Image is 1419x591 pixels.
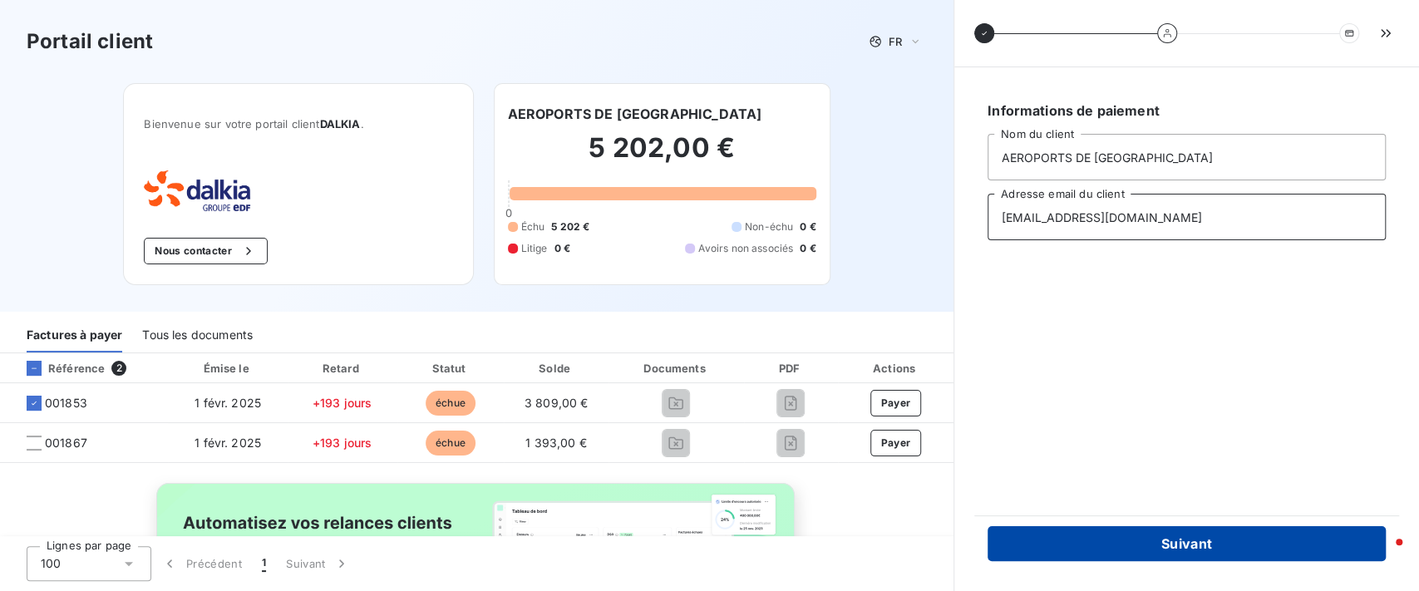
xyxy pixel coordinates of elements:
span: 1 [262,555,266,572]
span: 0 [505,206,511,219]
iframe: Intercom live chat [1362,534,1402,574]
div: Documents [612,360,741,377]
input: placeholder [988,134,1386,180]
span: Échu [521,219,545,234]
button: Précédent [151,546,252,581]
input: placeholder [988,194,1386,240]
span: 0 € [554,241,569,256]
button: Suivant [276,546,360,581]
span: +193 jours [313,436,372,450]
span: échue [426,431,475,456]
div: Solde [507,360,604,377]
span: 1 févr. 2025 [195,436,261,450]
span: 1 févr. 2025 [195,396,261,410]
span: 100 [41,555,61,572]
div: Retard [291,360,394,377]
h6: AEROPORTS DE [GEOGRAPHIC_DATA] [508,104,762,124]
span: 0 € [800,219,815,234]
div: Statut [401,360,501,377]
div: Référence [13,361,105,376]
span: Non-échu [745,219,793,234]
span: +193 jours [313,396,372,410]
span: Bienvenue sur votre portail client . [144,117,452,131]
span: 1 393,00 € [525,436,587,450]
h3: Portail client [27,27,153,57]
button: Nous contacter [144,238,267,264]
h2: 5 202,00 € [508,131,816,181]
button: Suivant [988,526,1386,561]
div: Émise le [171,360,283,377]
span: FR [889,35,902,48]
span: 001867 [45,435,87,451]
span: DALKIA [320,117,361,131]
span: 0 € [800,241,815,256]
h6: Informations de paiement [988,101,1386,121]
span: 3 809,00 € [525,396,589,410]
span: 001853 [45,395,87,411]
span: Litige [521,241,548,256]
img: Company logo [144,170,250,211]
div: PDF [747,360,835,377]
div: Actions [841,360,950,377]
span: Avoirs non associés [698,241,793,256]
div: Tous les documents [142,318,253,352]
span: 2 [111,361,126,376]
button: Payer [870,390,922,416]
button: Payer [870,430,922,456]
span: échue [426,391,475,416]
span: 5 202 € [551,219,589,234]
button: 1 [252,546,276,581]
div: Factures à payer [27,318,122,352]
